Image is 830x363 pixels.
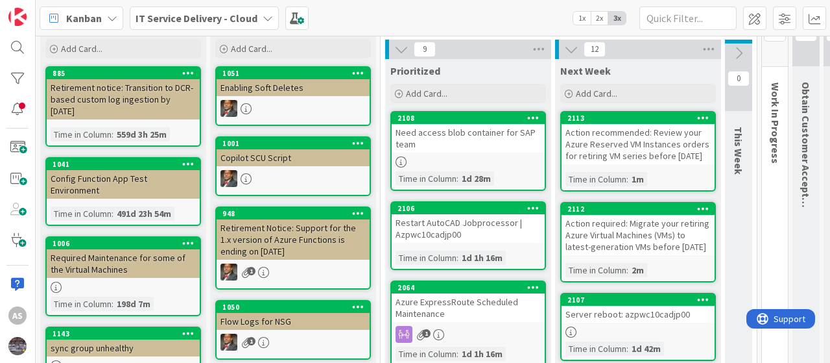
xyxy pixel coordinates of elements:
div: 2106 [392,203,545,214]
div: 2112Action required: Migrate your retiring Azure Virtual Machines (VMs) to latest-generation VMs ... [562,203,715,255]
span: Next Week [560,64,611,77]
span: : [456,171,458,186]
div: Time in Column [396,347,456,361]
span: Support [27,2,59,18]
div: 491d 23h 54m [113,207,174,221]
div: 2106 [397,204,545,213]
div: Config Function App Test Environment [47,170,200,199]
span: : [456,347,458,361]
div: 948Retirement Notice: Support for the 1.x version of Azure Functions is ending on [DATE] [217,208,370,260]
div: Time in Column [51,207,112,221]
span: : [456,251,458,265]
div: 1m [628,172,647,186]
div: Copilot SCU Script [217,149,370,166]
span: Add Card... [231,43,272,55]
div: 1006Required Maintenance for some of the Virtual Machines [47,238,200,278]
div: 2064 [397,283,545,292]
div: 1d 42m [628,342,664,356]
span: : [112,127,113,142]
div: 1041 [53,160,200,169]
div: 2107 [567,295,715,305]
span: 1 [422,329,431,338]
span: Add Card... [61,43,102,55]
div: Retirement notice: Transition to DCR-based custom log ingestion by [DATE] [47,79,200,119]
div: 2106Restart AutoCAD Jobprocessor | Azpwc10cadjp00 [392,203,545,243]
div: 1143sync group unhealthy [47,328,200,357]
div: 2m [628,263,647,277]
div: Action recommended: Review your Azure Reserved VM Instances orders for retiring VM series before ... [562,124,715,164]
div: 2107 [562,294,715,306]
span: Work In Progress [769,82,782,164]
b: IT Service Delivery - Cloud [136,12,257,25]
div: 2112 [567,205,715,214]
div: 885 [47,68,200,79]
div: DP [217,100,370,117]
div: 1051 [217,68,370,79]
span: 1x [573,12,591,25]
div: 2064 [392,282,545,294]
div: 885Retirement notice: Transition to DCR-based custom log ingestion by [DATE] [47,68,200,119]
div: 1d 1h 16m [458,347,506,361]
span: Prioritized [390,64,440,77]
img: DP [220,334,237,351]
div: 948 [217,208,370,219]
img: DP [220,100,237,117]
input: Quick Filter... [639,6,737,30]
div: Time in Column [51,297,112,311]
div: Time in Column [396,171,456,186]
div: Azure ExpressRoute Scheduled Maintenance [392,294,545,322]
div: Time in Column [565,172,626,186]
div: 1051 [222,69,370,78]
div: 1001 [222,139,370,148]
img: avatar [8,337,27,355]
div: 2113Action recommended: Review your Azure Reserved VM Instances orders for retiring VM series bef... [562,112,715,164]
div: Time in Column [565,263,626,277]
div: 1006 [53,239,200,248]
div: Action required: Migrate your retiring Azure Virtual Machines (VMs) to latest-generation VMs befo... [562,215,715,255]
span: 0 [728,71,750,86]
div: Time in Column [565,342,626,356]
img: DP [220,264,237,281]
span: 2x [591,12,608,25]
span: 3x [608,12,626,25]
span: : [112,297,113,311]
div: 2108Need access blob container for SAP team [392,112,545,153]
span: : [626,263,628,277]
div: DP [217,334,370,351]
span: Obtain Customer Acceptance [800,82,812,220]
div: 2107Server reboot: azpwc10cadjp00 [562,294,715,323]
span: 12 [584,42,606,57]
div: 2108 [392,112,545,124]
span: : [626,342,628,356]
div: DP [217,264,370,281]
div: 2064Azure ExpressRoute Scheduled Maintenance [392,282,545,322]
span: 1 [247,267,255,275]
div: Flow Logs for NSG [217,313,370,330]
div: 1143 [53,329,200,338]
div: 2112 [562,203,715,215]
span: Add Card... [406,88,447,99]
div: Time in Column [396,251,456,265]
div: Server reboot: azpwc10cadjp00 [562,306,715,323]
div: sync group unhealthy [47,340,200,357]
div: DP [217,170,370,187]
div: 559d 3h 25m [113,127,170,142]
span: : [626,172,628,186]
div: AS [8,307,27,325]
div: 1d 28m [458,171,494,186]
div: 1001Copilot SCU Script [217,138,370,166]
div: 1d 1h 16m [458,251,506,265]
img: Visit kanbanzone.com [8,8,27,26]
div: Time in Column [51,127,112,142]
div: 1051Enabling Soft Deletes [217,68,370,96]
div: 948 [222,209,370,218]
div: 1041 [47,158,200,170]
span: Kanban [66,10,102,26]
div: 2108 [397,114,545,123]
span: This Week [732,127,745,175]
div: 1050Flow Logs for NSG [217,301,370,330]
div: Restart AutoCAD Jobprocessor | Azpwc10cadjp00 [392,214,545,243]
div: 2113 [562,112,715,124]
div: Need access blob container for SAP team [392,124,545,153]
div: 198d 7m [113,297,154,311]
